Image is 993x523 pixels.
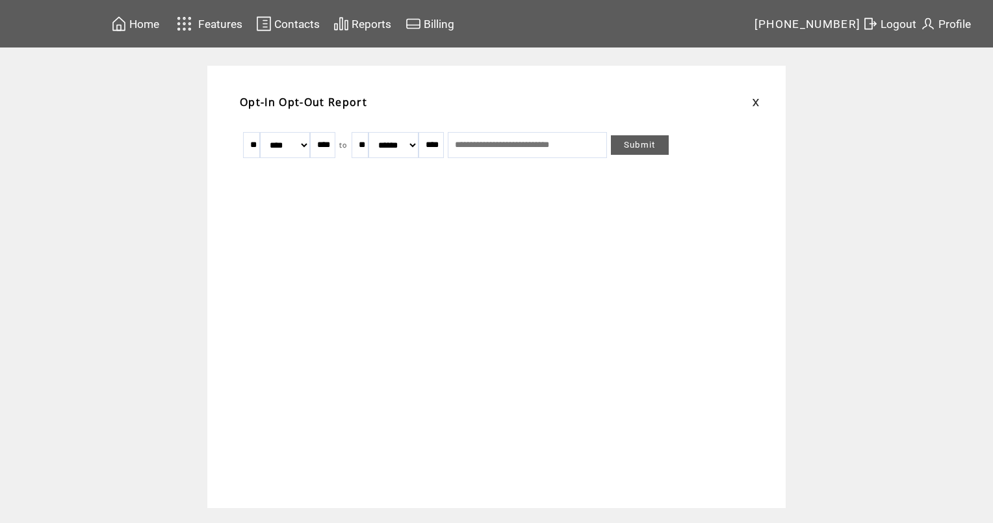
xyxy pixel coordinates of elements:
[754,18,861,31] span: [PHONE_NUMBER]
[339,141,348,150] span: to
[918,14,973,34] a: Profile
[938,18,971,31] span: Profile
[424,18,454,31] span: Billing
[611,135,669,155] a: Submit
[254,14,322,34] a: Contacts
[171,11,244,36] a: Features
[333,16,349,32] img: chart.svg
[256,16,272,32] img: contacts.svg
[862,16,878,32] img: exit.svg
[860,14,918,34] a: Logout
[406,16,421,32] img: creidtcard.svg
[198,18,242,31] span: Features
[240,95,367,109] span: Opt-In Opt-Out Report
[404,14,456,34] a: Billing
[109,14,161,34] a: Home
[129,18,159,31] span: Home
[173,13,196,34] img: features.svg
[352,18,391,31] span: Reports
[331,14,393,34] a: Reports
[111,16,127,32] img: home.svg
[920,16,936,32] img: profile.svg
[881,18,916,31] span: Logout
[274,18,320,31] span: Contacts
